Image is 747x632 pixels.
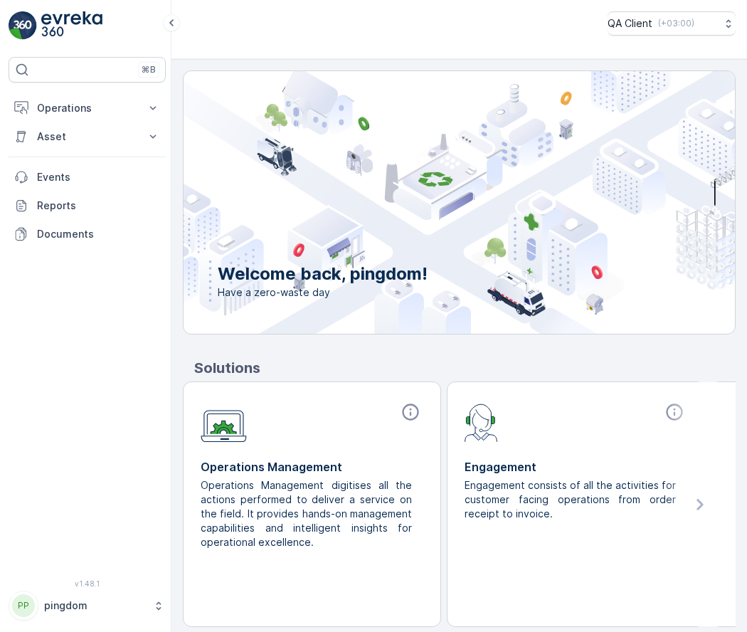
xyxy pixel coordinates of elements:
p: ( +03:00 ) [658,18,694,29]
p: Events [37,170,160,184]
p: Welcome back, pingdom! [218,263,428,285]
span: Have a zero-waste day [218,285,428,300]
button: PPpingdom [9,591,166,621]
img: logo [9,11,37,40]
p: Operations Management [201,458,423,475]
button: Asset [9,122,166,151]
img: city illustration [120,71,735,334]
p: ⌘B [142,64,156,75]
p: Operations [37,101,137,115]
p: Asset [37,130,137,144]
p: pingdom [44,599,146,613]
button: QA Client(+03:00) [608,11,736,36]
p: Engagement consists of all the activities for customer facing operations from order receipt to in... [465,478,676,521]
p: QA Client [608,16,652,31]
img: module-icon [201,402,247,443]
img: module-icon [465,402,498,442]
p: Operations Management digitises all the actions performed to deliver a service on the field. It p... [201,478,412,549]
a: Documents [9,220,166,248]
img: logo_light-DOdMpM7g.png [41,11,102,40]
p: Reports [37,199,160,213]
p: Engagement [465,458,687,475]
p: Solutions [194,357,736,379]
span: v 1.48.1 [9,579,166,588]
p: Documents [37,227,160,241]
a: Events [9,163,166,191]
a: Reports [9,191,166,220]
div: PP [12,594,35,617]
button: Operations [9,94,166,122]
